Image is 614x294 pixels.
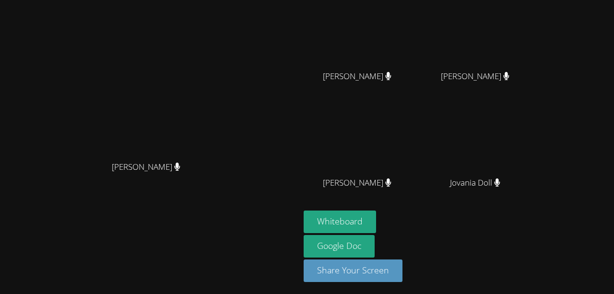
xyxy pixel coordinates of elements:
[304,211,376,233] button: Whiteboard
[323,176,391,190] span: [PERSON_NAME]
[304,235,375,258] a: Google Doc
[304,259,402,282] button: Share Your Screen
[112,160,180,174] span: [PERSON_NAME]
[441,70,509,83] span: [PERSON_NAME]
[450,176,500,190] span: Jovania Doll
[323,70,391,83] span: [PERSON_NAME]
